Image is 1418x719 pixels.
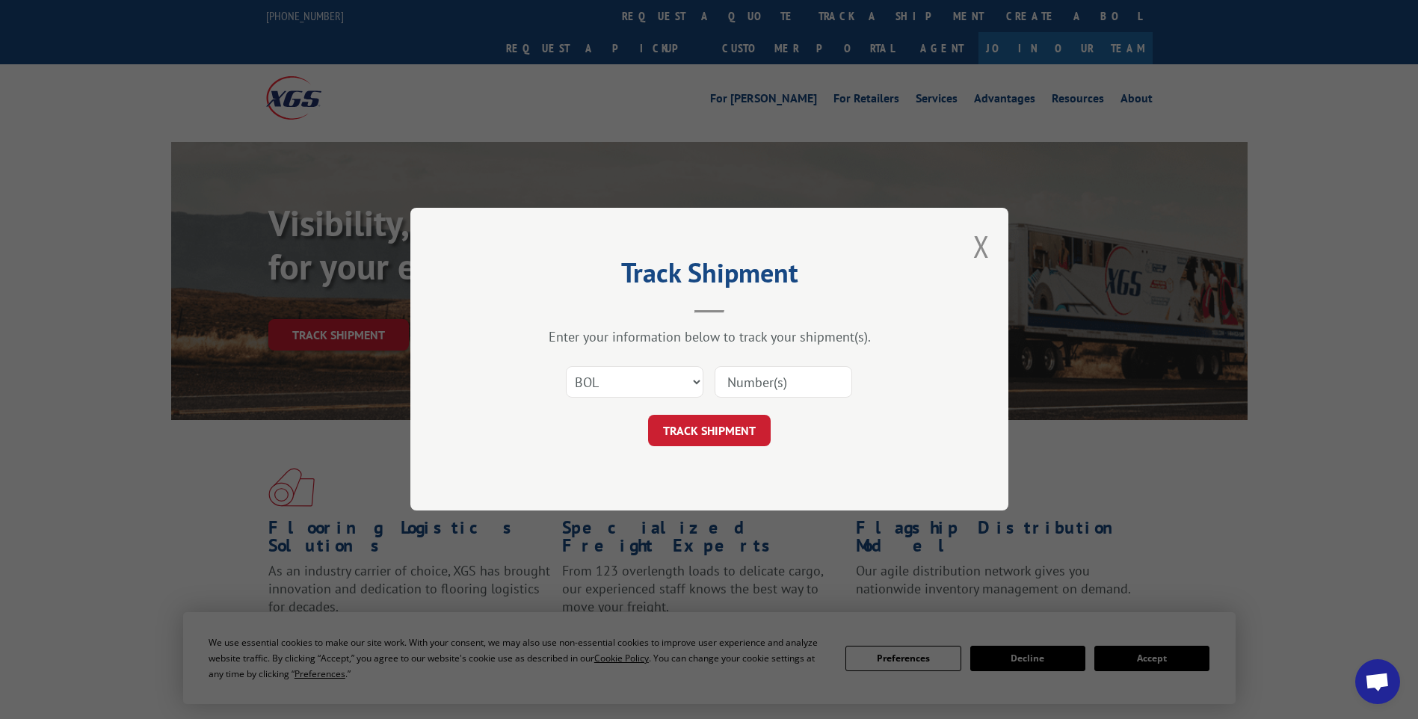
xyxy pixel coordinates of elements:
[1355,659,1400,704] div: Open chat
[485,262,934,291] h2: Track Shipment
[485,329,934,346] div: Enter your information below to track your shipment(s).
[973,226,990,266] button: Close modal
[648,416,771,447] button: TRACK SHIPMENT
[715,367,852,398] input: Number(s)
